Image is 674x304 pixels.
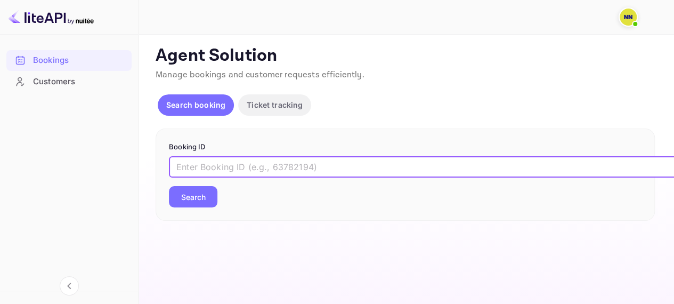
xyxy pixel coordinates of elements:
[156,69,364,81] span: Manage bookings and customer requests efficiently.
[247,99,303,110] p: Ticket tracking
[9,9,94,26] img: LiteAPI logo
[169,142,641,153] p: Booking ID
[6,71,132,92] div: Customers
[6,71,132,91] a: Customers
[620,9,637,26] img: N/A N/A
[33,76,126,88] div: Customers
[156,45,655,67] p: Agent Solution
[169,186,217,207] button: Search
[60,276,79,295] button: Collapse navigation
[33,54,126,67] div: Bookings
[166,99,225,110] p: Search booking
[6,50,132,70] a: Bookings
[6,50,132,71] div: Bookings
